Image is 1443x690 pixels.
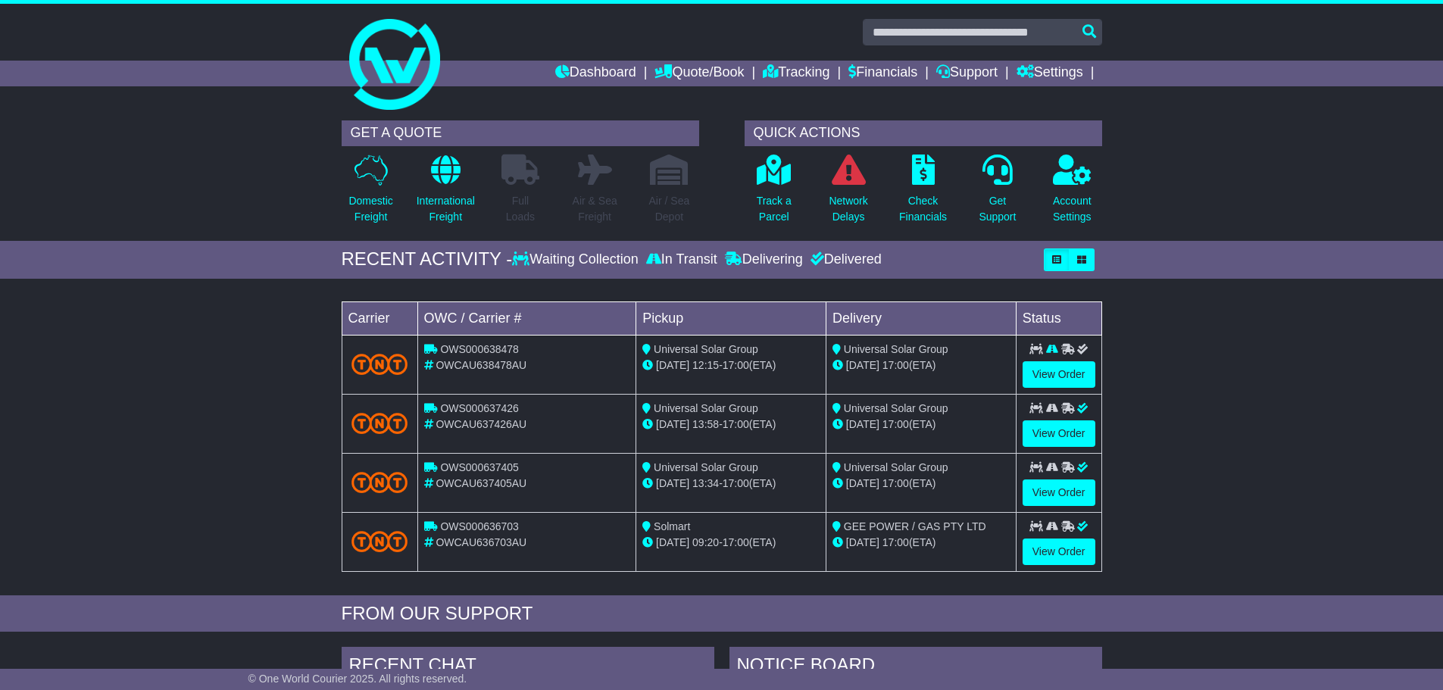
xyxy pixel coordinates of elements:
[844,461,948,473] span: Universal Solar Group
[436,536,526,548] span: OWCAU636703AU
[573,193,617,225] p: Air & Sea Freight
[642,476,820,492] div: - (ETA)
[1023,479,1095,506] a: View Order
[436,477,526,489] span: OWCAU637405AU
[342,647,714,688] div: RECENT CHAT
[656,359,689,371] span: [DATE]
[832,417,1010,432] div: (ETA)
[440,520,519,532] span: OWS000636703
[649,193,690,225] p: Air / Sea Depot
[848,61,917,86] a: Financials
[440,343,519,355] span: OWS000638478
[882,359,909,371] span: 17:00
[654,461,758,473] span: Universal Solar Group
[342,248,513,270] div: RECENT ACTIVITY -
[642,535,820,551] div: - (ETA)
[440,461,519,473] span: OWS000637405
[555,61,636,86] a: Dashboard
[828,154,868,233] a: NetworkDelays
[642,357,820,373] div: - (ETA)
[1016,301,1101,335] td: Status
[723,418,749,430] span: 17:00
[417,301,636,335] td: OWC / Carrier #
[832,357,1010,373] div: (ETA)
[692,418,719,430] span: 13:58
[642,417,820,432] div: - (ETA)
[1052,154,1092,233] a: AccountSettings
[721,251,807,268] div: Delivering
[757,193,792,225] p: Track a Parcel
[1023,539,1095,565] a: View Order
[745,120,1102,146] div: QUICK ACTIONS
[654,61,744,86] a: Quote/Book
[729,647,1102,688] div: NOTICE BOARD
[692,536,719,548] span: 09:20
[342,120,699,146] div: GET A QUOTE
[1053,193,1092,225] p: Account Settings
[342,301,417,335] td: Carrier
[348,154,393,233] a: DomesticFreight
[436,359,526,371] span: OWCAU638478AU
[1017,61,1083,86] a: Settings
[844,520,986,532] span: GEE POWER / GAS PTY LTD
[436,418,526,430] span: OWCAU637426AU
[756,154,792,233] a: Track aParcel
[846,418,879,430] span: [DATE]
[440,402,519,414] span: OWS000637426
[1023,361,1095,388] a: View Order
[826,301,1016,335] td: Delivery
[417,193,475,225] p: International Freight
[342,603,1102,625] div: FROM OUR SUPPORT
[844,343,948,355] span: Universal Solar Group
[656,418,689,430] span: [DATE]
[763,61,829,86] a: Tracking
[351,413,408,433] img: TNT_Domestic.png
[348,193,392,225] p: Domestic Freight
[979,193,1016,225] p: Get Support
[416,154,476,233] a: InternationalFreight
[656,536,689,548] span: [DATE]
[654,520,690,532] span: Solmart
[656,477,689,489] span: [DATE]
[636,301,826,335] td: Pickup
[882,418,909,430] span: 17:00
[654,402,758,414] span: Universal Solar Group
[844,402,948,414] span: Universal Solar Group
[351,354,408,374] img: TNT_Domestic.png
[846,477,879,489] span: [DATE]
[936,61,998,86] a: Support
[882,477,909,489] span: 17:00
[654,343,758,355] span: Universal Solar Group
[882,536,909,548] span: 17:00
[512,251,642,268] div: Waiting Collection
[723,536,749,548] span: 17:00
[898,154,948,233] a: CheckFinancials
[692,359,719,371] span: 12:15
[723,477,749,489] span: 17:00
[248,673,467,685] span: © One World Courier 2025. All rights reserved.
[1023,420,1095,447] a: View Order
[846,359,879,371] span: [DATE]
[978,154,1017,233] a: GetSupport
[723,359,749,371] span: 17:00
[899,193,947,225] p: Check Financials
[846,536,879,548] span: [DATE]
[692,477,719,489] span: 13:34
[642,251,721,268] div: In Transit
[807,251,882,268] div: Delivered
[832,476,1010,492] div: (ETA)
[351,531,408,551] img: TNT_Domestic.png
[832,535,1010,551] div: (ETA)
[829,193,867,225] p: Network Delays
[351,472,408,492] img: TNT_Domestic.png
[501,193,539,225] p: Full Loads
